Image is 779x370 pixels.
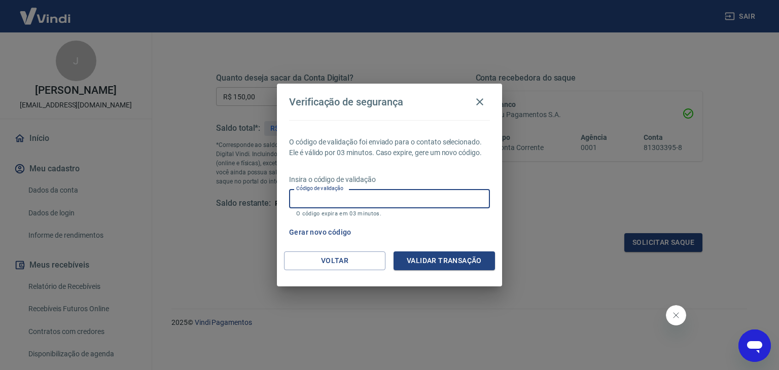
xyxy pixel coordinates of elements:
button: Gerar novo código [285,223,356,242]
p: Insira o código de validação [289,174,490,185]
iframe: Botão para abrir a janela de mensagens [738,329,771,362]
button: Validar transação [394,251,495,270]
p: O código expira em 03 minutos. [296,210,483,217]
h4: Verificação de segurança [289,96,403,108]
label: Código de validação [296,184,343,192]
span: Olá! Precisa de ajuda? [6,7,85,15]
button: Voltar [284,251,385,270]
iframe: Fechar mensagem [666,305,686,325]
p: O código de validação foi enviado para o contato selecionado. Ele é válido por 03 minutos. Caso e... [289,137,490,158]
